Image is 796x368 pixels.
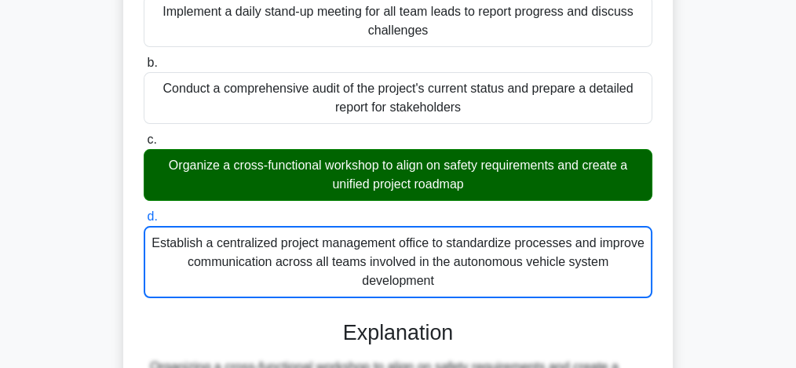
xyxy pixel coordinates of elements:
[144,226,652,298] div: Establish a centralized project management office to standardize processes and improve communicat...
[147,56,157,69] span: b.
[153,320,643,345] h3: Explanation
[147,210,157,223] span: d.
[144,149,652,201] div: Organize a cross-functional workshop to align on safety requirements and create a unified project...
[144,72,652,124] div: Conduct a comprehensive audit of the project's current status and prepare a detailed report for s...
[147,133,156,146] span: c.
